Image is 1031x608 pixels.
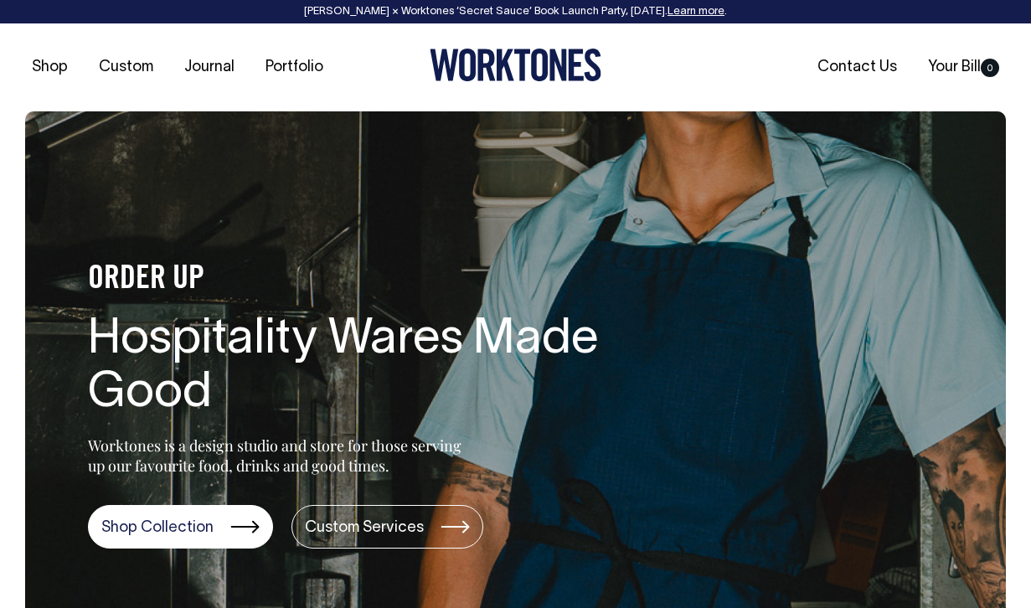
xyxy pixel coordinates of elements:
a: Shop Collection [88,505,273,549]
a: Custom Services [291,505,483,549]
div: [PERSON_NAME] × Worktones ‘Secret Sauce’ Book Launch Party, [DATE]. . [17,6,1014,18]
h4: ORDER UP [88,262,624,297]
p: Worktones is a design studio and store for those serving up our favourite food, drinks and good t... [88,435,469,476]
a: Learn more [668,7,724,17]
h1: Hospitality Wares Made Good [88,314,624,421]
a: Your Bill0 [921,54,1006,81]
a: Shop [25,54,75,81]
a: Contact Us [811,54,904,81]
a: Custom [92,54,160,81]
a: Journal [178,54,241,81]
span: 0 [981,59,999,77]
a: Portfolio [259,54,330,81]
